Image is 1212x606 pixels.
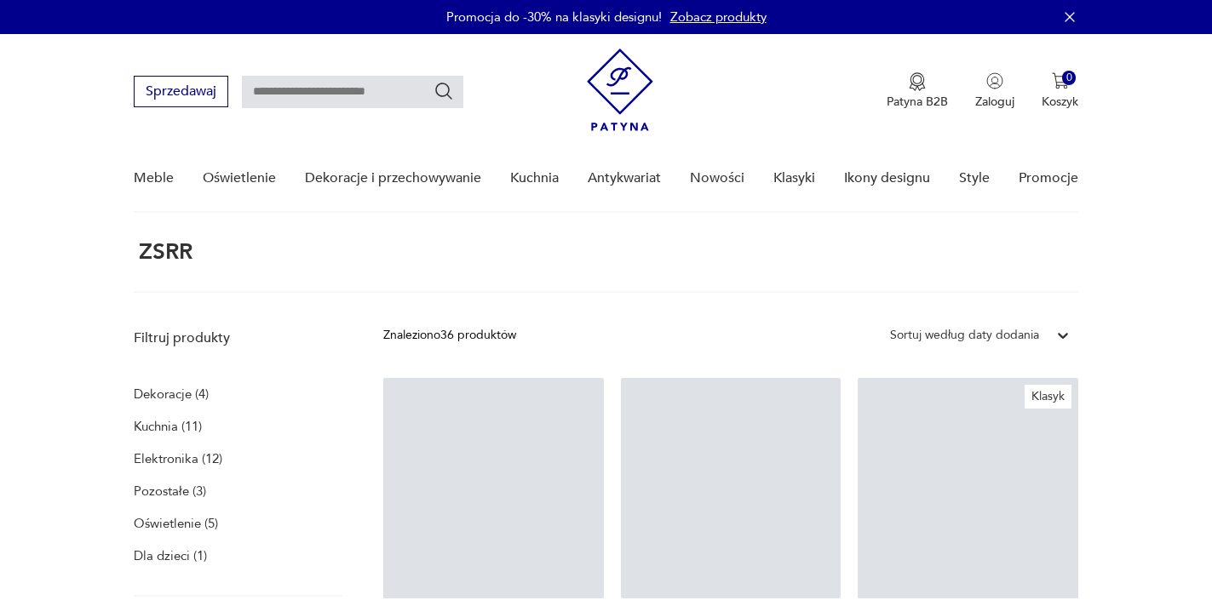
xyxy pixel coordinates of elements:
[587,49,653,131] img: Patyna - sklep z meblami i dekoracjami vintage
[1042,72,1078,110] button: 0Koszyk
[134,447,222,471] a: Elektronika (12)
[975,72,1014,110] button: Zaloguj
[588,146,661,211] a: Antykwariat
[134,512,218,535] a: Oświetlenie (5)
[887,72,948,110] a: Ikona medaluPatyna B2B
[986,72,1003,89] img: Ikonka użytkownika
[305,146,481,211] a: Dekoracje i przechowywanie
[383,326,516,345] div: Znaleziono 36 produktów
[446,9,662,26] p: Promocja do -30% na klasyki designu!
[134,329,342,347] p: Filtruj produkty
[887,72,948,110] button: Patyna B2B
[203,146,276,211] a: Oświetlenie
[134,146,174,211] a: Meble
[134,414,202,438] a: Kuchnia (11)
[1019,146,1078,211] a: Promocje
[959,146,990,211] a: Style
[844,146,930,211] a: Ikony designu
[887,94,948,110] p: Patyna B2B
[134,240,192,264] h1: ZSRR
[134,382,209,406] a: Dekoracje (4)
[434,81,454,101] button: Szukaj
[510,146,559,211] a: Kuchnia
[975,94,1014,110] p: Zaloguj
[890,326,1039,345] div: Sortuj według daty dodania
[1052,72,1069,89] img: Ikona koszyka
[134,479,206,503] a: Pozostałe (3)
[670,9,767,26] a: Zobacz produkty
[909,72,926,91] img: Ikona medalu
[690,146,744,211] a: Nowości
[1062,71,1077,85] div: 0
[134,544,207,568] a: Dla dzieci (1)
[134,76,228,107] button: Sprzedawaj
[773,146,815,211] a: Klasyki
[134,87,228,99] a: Sprzedawaj
[1042,94,1078,110] p: Koszyk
